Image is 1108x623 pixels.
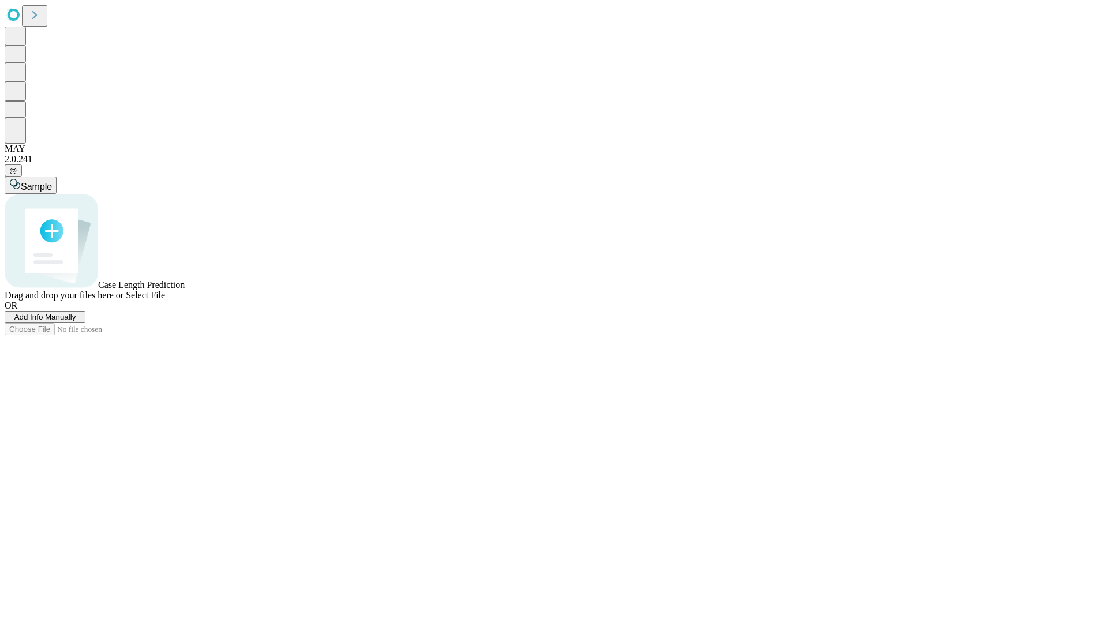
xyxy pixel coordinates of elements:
span: @ [9,166,17,175]
span: Case Length Prediction [98,280,185,290]
button: @ [5,164,22,177]
div: MAY [5,144,1103,154]
button: Sample [5,177,57,194]
span: Drag and drop your files here or [5,290,123,300]
span: Add Info Manually [14,313,76,321]
div: 2.0.241 [5,154,1103,164]
span: OR [5,301,17,310]
span: Select File [126,290,165,300]
span: Sample [21,182,52,192]
button: Add Info Manually [5,311,85,323]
